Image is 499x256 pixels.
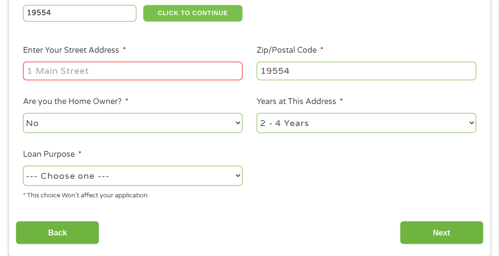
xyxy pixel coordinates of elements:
label: Loan Purpose [23,149,82,160]
input: Enter Zipcode (e.g 01510) [23,5,136,21]
input: Next [400,221,483,245]
button: CLICK TO CONTINUE [143,5,242,21]
div: * This choice Won’t affect your application [23,187,242,200]
input: 1 Main Street [23,62,242,80]
label: Zip/Postal Code [257,45,324,56]
label: Enter Your Street Address [23,45,126,56]
label: Are you the Home Owner? [23,97,129,107]
input: Back [16,221,99,245]
label: Years at This Address [257,97,343,107]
